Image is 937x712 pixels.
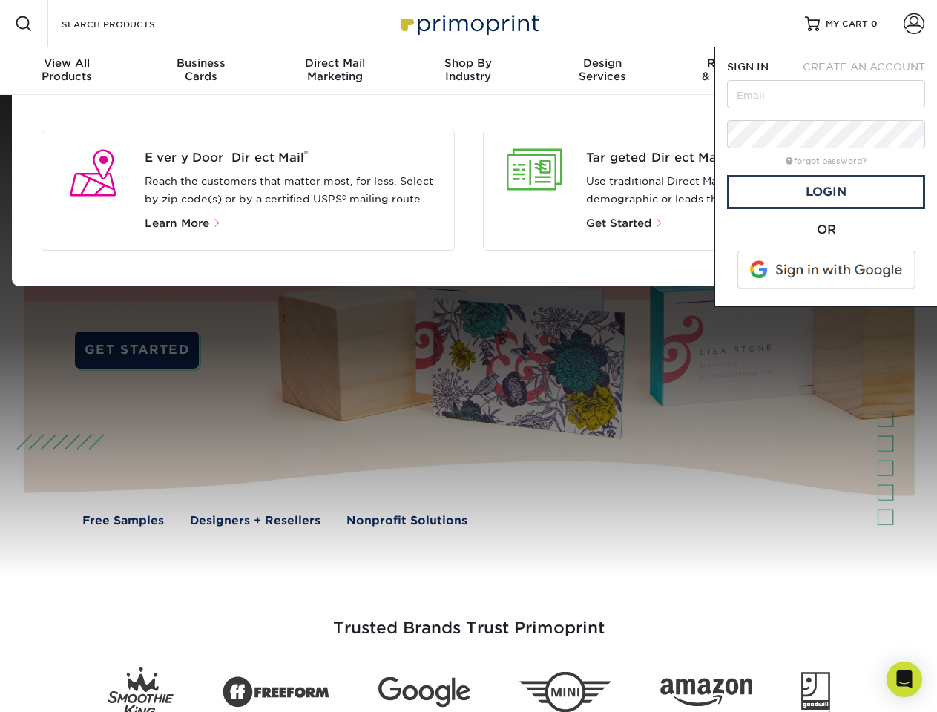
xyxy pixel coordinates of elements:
img: Google [378,677,470,708]
a: Shop ByIndustry [401,47,535,95]
span: Shop By [401,56,535,70]
a: DesignServices [536,47,669,95]
a: BusinessCards [134,47,267,95]
a: Resources& Templates [669,47,803,95]
div: Industry [401,56,535,83]
input: SEARCH PRODUCTS..... [60,15,205,33]
div: & Templates [669,56,803,83]
div: Services [536,56,669,83]
span: Resources [669,56,803,70]
span: Direct Mail [268,56,401,70]
span: Design [536,56,669,70]
div: Open Intercom Messenger [887,662,922,697]
input: Email [727,80,925,108]
img: Goodwill [801,672,830,712]
img: Amazon [660,679,752,707]
span: SIGN IN [727,61,769,73]
span: Business [134,56,267,70]
div: Cards [134,56,267,83]
a: Direct MailMarketing [268,47,401,95]
span: CREATE AN ACCOUNT [803,61,925,73]
span: 0 [871,19,878,29]
a: forgot password? [786,156,867,166]
span: MY CART [826,18,868,30]
h3: Trusted Brands Trust Primoprint [35,583,903,656]
div: OR [727,221,925,239]
div: Marketing [268,56,401,83]
iframe: Google Customer Reviews [4,667,126,707]
a: Login [727,175,925,209]
img: Primoprint [395,7,543,39]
